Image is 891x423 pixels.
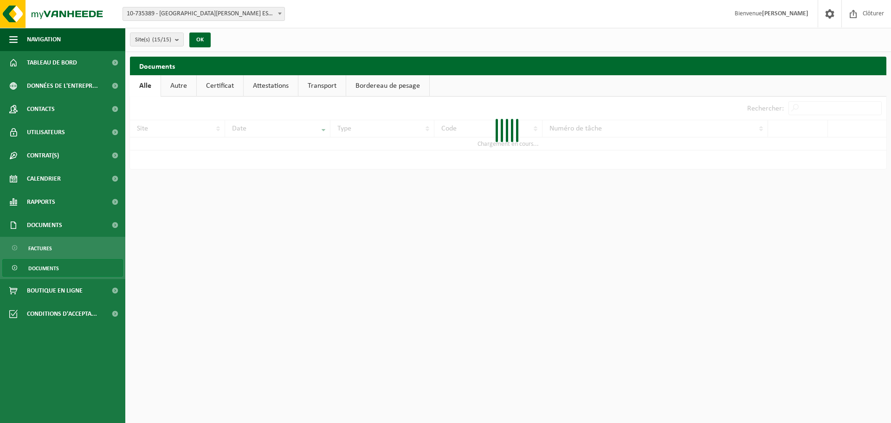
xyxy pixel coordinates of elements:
[27,28,61,51] span: Navigation
[123,7,285,21] span: 10-735389 - SUEZ RV NORD EST - LILLE CEDEX 9
[27,279,83,302] span: Boutique en ligne
[189,33,211,47] button: OK
[123,7,284,20] span: 10-735389 - SUEZ RV NORD EST - LILLE CEDEX 9
[2,239,123,257] a: Factures
[346,75,429,97] a: Bordereau de pesage
[130,33,184,46] button: Site(s)(15/15)
[28,260,59,277] span: Documents
[27,98,55,121] span: Contacts
[161,75,196,97] a: Autre
[27,214,62,237] span: Documents
[27,167,61,190] span: Calendrier
[2,259,123,277] a: Documents
[152,37,171,43] count: (15/15)
[27,74,98,98] span: Données de l'entrepr...
[27,302,97,325] span: Conditions d'accepta...
[27,144,59,167] span: Contrat(s)
[27,121,65,144] span: Utilisateurs
[762,10,808,17] strong: [PERSON_NAME]
[197,75,243,97] a: Certificat
[27,190,55,214] span: Rapports
[244,75,298,97] a: Attestations
[28,240,52,257] span: Factures
[298,75,346,97] a: Transport
[135,33,171,47] span: Site(s)
[27,51,77,74] span: Tableau de bord
[130,75,161,97] a: Alle
[130,57,886,75] h2: Documents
